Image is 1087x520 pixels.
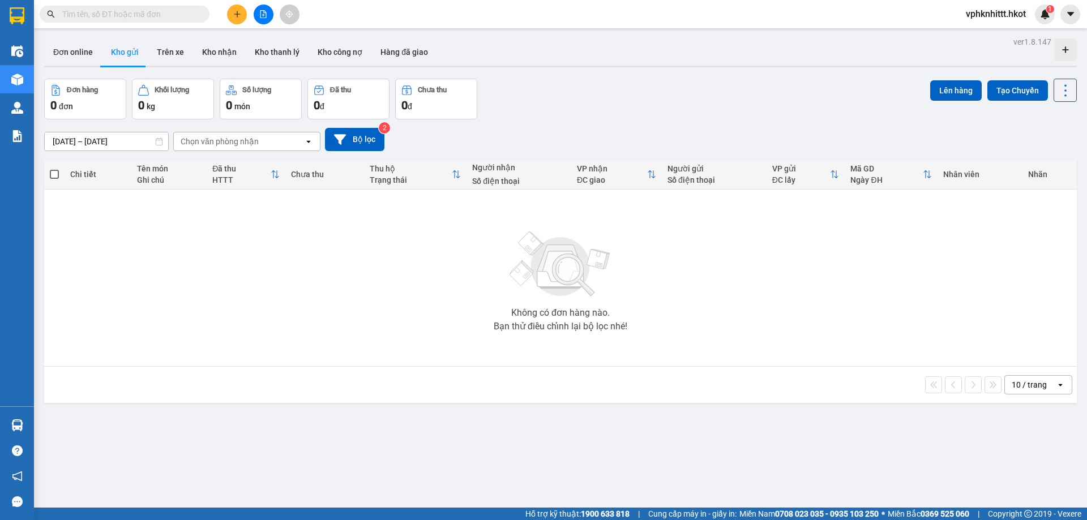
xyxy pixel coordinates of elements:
[395,79,477,119] button: Chưa thu0đ
[739,508,879,520] span: Miền Nam
[472,177,566,186] div: Số điện thoại
[957,7,1035,21] span: vphknhittt.hkot
[259,10,267,18] span: file-add
[1013,36,1051,48] div: ver 1.8.147
[70,170,125,179] div: Chi tiết
[638,508,640,520] span: |
[921,509,969,518] strong: 0369 525 060
[850,175,923,184] div: Ngày ĐH
[767,160,845,190] th: Toggle SortBy
[304,137,313,146] svg: open
[62,8,196,20] input: Tìm tên, số ĐT hoặc mã đơn
[11,74,23,85] img: warehouse-icon
[226,98,232,112] span: 0
[44,79,126,119] button: Đơn hàng0đơn
[648,508,737,520] span: Cung cấp máy in - giấy in:
[581,509,630,518] strong: 1900 633 818
[47,10,55,18] span: search
[888,508,969,520] span: Miền Bắc
[137,175,201,184] div: Ghi chú
[850,164,923,173] div: Mã GD
[11,130,23,142] img: solution-icon
[370,175,452,184] div: Trạng thái
[370,164,452,173] div: Thu hộ
[1024,510,1032,518] span: copyright
[254,5,273,24] button: file-add
[1065,9,1076,19] span: caret-down
[1054,38,1077,61] div: Tạo kho hàng mới
[132,79,214,119] button: Khối lượng0kg
[291,170,358,179] div: Chưa thu
[325,128,384,151] button: Bộ lọc
[314,98,320,112] span: 0
[1048,5,1052,13] span: 1
[44,38,102,66] button: Đơn online
[1056,380,1065,389] svg: open
[472,163,566,172] div: Người nhận
[401,98,408,112] span: 0
[525,508,630,520] span: Hỗ trợ kỹ thuật:
[667,164,761,173] div: Người gửi
[364,160,467,190] th: Toggle SortBy
[418,86,447,94] div: Chưa thu
[234,102,250,111] span: món
[50,98,57,112] span: 0
[1060,5,1080,24] button: caret-down
[59,102,73,111] span: đơn
[11,419,23,431] img: warehouse-icon
[181,136,259,147] div: Chọn văn phòng nhận
[1028,170,1071,179] div: Nhãn
[772,164,831,173] div: VP gửi
[504,225,617,304] img: svg+xml;base64,PHN2ZyBjbGFzcz0ibGlzdC1wbHVnX19zdmciIHhtbG5zPSJodHRwOi8vd3d3LnczLm9yZy8yMDAwL3N2Zy...
[511,308,610,317] div: Không có đơn hàng nào.
[571,160,662,190] th: Toggle SortBy
[978,508,979,520] span: |
[307,79,390,119] button: Đã thu0đ
[775,509,879,518] strong: 0708 023 035 - 0935 103 250
[845,160,938,190] th: Toggle SortBy
[577,175,647,184] div: ĐC giao
[207,160,285,190] th: Toggle SortBy
[309,38,371,66] button: Kho công nợ
[11,102,23,114] img: warehouse-icon
[220,79,302,119] button: Số lượng0món
[233,10,241,18] span: plus
[285,10,293,18] span: aim
[494,322,627,331] div: Bạn thử điều chỉnh lại bộ lọc nhé!
[12,471,23,482] span: notification
[320,102,324,111] span: đ
[330,86,351,94] div: Đã thu
[147,102,155,111] span: kg
[987,80,1048,101] button: Tạo Chuyến
[10,7,24,24] img: logo-vxr
[280,5,299,24] button: aim
[12,496,23,507] span: message
[246,38,309,66] button: Kho thanh lý
[1040,9,1050,19] img: icon-new-feature
[667,175,761,184] div: Số điện thoại
[193,38,246,66] button: Kho nhận
[11,45,23,57] img: warehouse-icon
[155,86,189,94] div: Khối lượng
[102,38,148,66] button: Kho gửi
[943,170,1016,179] div: Nhân viên
[772,175,831,184] div: ĐC lấy
[148,38,193,66] button: Trên xe
[577,164,647,173] div: VP nhận
[1046,5,1054,13] sup: 1
[379,122,390,134] sup: 2
[212,164,271,173] div: Đã thu
[371,38,437,66] button: Hàng đã giao
[1012,379,1047,390] div: 10 / trang
[212,175,271,184] div: HTTT
[138,98,144,112] span: 0
[242,86,271,94] div: Số lượng
[930,80,982,101] button: Lên hàng
[67,86,98,94] div: Đơn hàng
[881,512,885,516] span: ⚪️
[137,164,201,173] div: Tên món
[408,102,412,111] span: đ
[45,132,168,151] input: Select a date range.
[12,445,23,456] span: question-circle
[227,5,247,24] button: plus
